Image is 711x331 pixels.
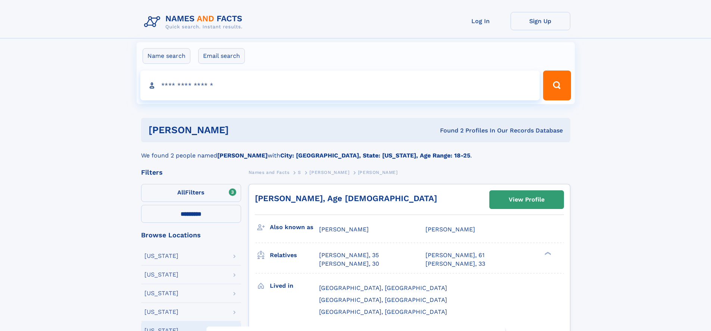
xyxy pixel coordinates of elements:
button: Search Button [543,71,571,100]
input: search input [140,71,540,100]
a: S [298,168,301,177]
b: [PERSON_NAME] [217,152,268,159]
a: Names and Facts [249,168,290,177]
span: [GEOGRAPHIC_DATA], [GEOGRAPHIC_DATA] [319,308,447,315]
div: [US_STATE] [144,309,178,315]
div: Filters [141,169,241,176]
a: View Profile [490,191,564,209]
h3: Also known as [270,221,319,234]
span: [PERSON_NAME] [425,226,475,233]
span: [GEOGRAPHIC_DATA], [GEOGRAPHIC_DATA] [319,284,447,291]
a: [PERSON_NAME], 30 [319,260,379,268]
h1: [PERSON_NAME] [149,125,334,135]
span: [PERSON_NAME] [319,226,369,233]
div: [US_STATE] [144,272,178,278]
a: Sign Up [511,12,570,30]
a: [PERSON_NAME] [309,168,349,177]
h3: Relatives [270,249,319,262]
label: Name search [143,48,190,64]
div: [US_STATE] [144,290,178,296]
a: [PERSON_NAME], 35 [319,251,379,259]
a: Log In [451,12,511,30]
div: Browse Locations [141,232,241,238]
span: [PERSON_NAME] [358,170,398,175]
span: [PERSON_NAME] [309,170,349,175]
div: View Profile [509,191,545,208]
label: Filters [141,184,241,202]
div: ❯ [543,251,552,256]
div: We found 2 people named with . [141,142,570,160]
a: [PERSON_NAME], 33 [425,260,485,268]
b: City: [GEOGRAPHIC_DATA], State: [US_STATE], Age Range: 18-25 [280,152,470,159]
img: Logo Names and Facts [141,12,249,32]
a: [PERSON_NAME], Age [DEMOGRAPHIC_DATA] [255,194,437,203]
div: [US_STATE] [144,253,178,259]
label: Email search [198,48,245,64]
span: All [177,189,185,196]
span: S [298,170,301,175]
span: [GEOGRAPHIC_DATA], [GEOGRAPHIC_DATA] [319,296,447,303]
h3: Lived in [270,280,319,292]
div: Found 2 Profiles In Our Records Database [334,127,563,135]
a: [PERSON_NAME], 61 [425,251,484,259]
